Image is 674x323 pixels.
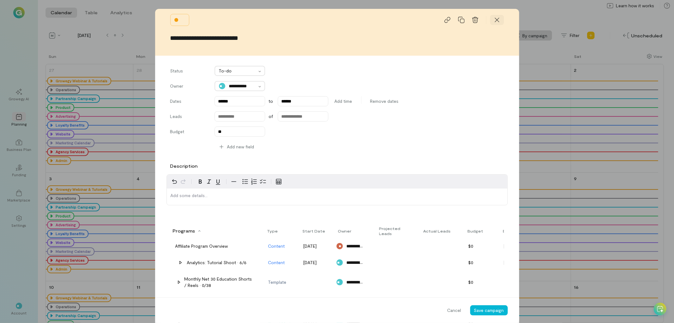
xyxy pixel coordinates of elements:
[423,228,454,233] div: Toggle SortBy
[423,228,451,233] span: Actual leads
[462,259,495,266] span: $0
[214,177,222,186] button: Underline
[462,243,495,249] span: $0
[262,243,294,249] span: Content
[262,259,294,266] span: Content
[503,228,525,233] div: Toggle SortBy
[170,163,198,169] label: Description
[297,243,330,249] span: [DATE]
[269,113,273,120] span: of
[470,305,508,315] button: Save campaign
[250,177,258,186] button: Numbered list
[170,68,208,76] label: Status
[338,228,355,233] div: Toggle SortBy
[303,228,328,233] div: Toggle SortBy
[170,128,208,137] label: Budget
[170,177,179,186] button: Undo Ctrl+Z
[175,243,228,249] div: Affiliate Program Overview
[498,243,542,249] span: [DATE]
[227,144,254,150] span: Add new field
[267,228,278,233] span: Type
[447,307,461,314] span: Cancel
[468,228,486,233] div: Toggle SortBy
[170,98,208,104] label: Dates
[370,98,399,104] span: Remove dates
[187,259,247,266] div: Analytics: Tutorial Shoot · 6/6
[173,228,201,234] div: Toggle SortBy
[184,276,252,289] div: Monthly Net 30 Education Shorts / Reels · 0/38
[335,98,352,104] span: Add time
[241,177,267,186] div: toggle group
[267,228,281,233] div: Toggle SortBy
[269,98,273,104] span: to
[262,279,294,285] span: Template
[297,259,330,266] span: [DATE]
[167,189,507,205] div: editable markdown
[173,228,195,234] span: Programs
[468,228,483,233] span: Budget
[503,228,523,233] span: End date
[205,177,214,186] button: Italic
[338,228,352,233] span: Owner
[241,177,250,186] button: Bulleted list
[474,307,504,313] span: Save campaign
[196,177,205,186] button: Bold
[498,259,542,266] span: [DATE]
[303,228,325,233] span: Start date
[170,83,208,91] label: Owner
[462,279,495,285] span: $0
[379,226,411,236] span: Projected leads
[170,113,208,121] label: Leads
[258,177,267,186] button: Check list
[184,297,252,309] div: Monthly Net 30 Education Shorts / Reels · 0/32
[379,226,414,236] div: Toggle SortBy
